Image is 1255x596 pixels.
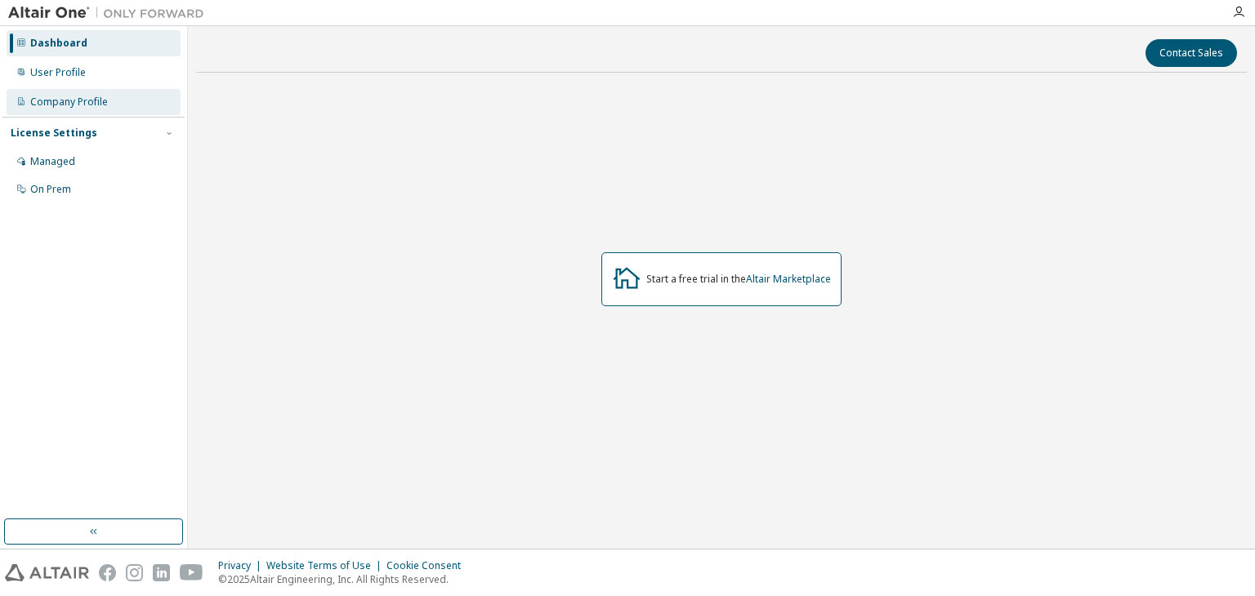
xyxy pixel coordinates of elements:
img: facebook.svg [99,564,116,581]
div: On Prem [30,183,71,196]
div: Company Profile [30,96,108,109]
img: youtube.svg [180,564,203,581]
p: © 2025 Altair Engineering, Inc. All Rights Reserved. [218,572,471,586]
a: Altair Marketplace [746,272,831,286]
div: Managed [30,155,75,168]
img: linkedin.svg [153,564,170,581]
img: instagram.svg [126,564,143,581]
div: License Settings [11,127,97,140]
img: altair_logo.svg [5,564,89,581]
div: User Profile [30,66,86,79]
button: Contact Sales [1146,39,1237,67]
div: Start a free trial in the [646,273,831,286]
div: Website Terms of Use [266,559,386,572]
img: Altair One [8,5,212,21]
div: Dashboard [30,37,87,50]
div: Privacy [218,559,266,572]
div: Cookie Consent [386,559,471,572]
